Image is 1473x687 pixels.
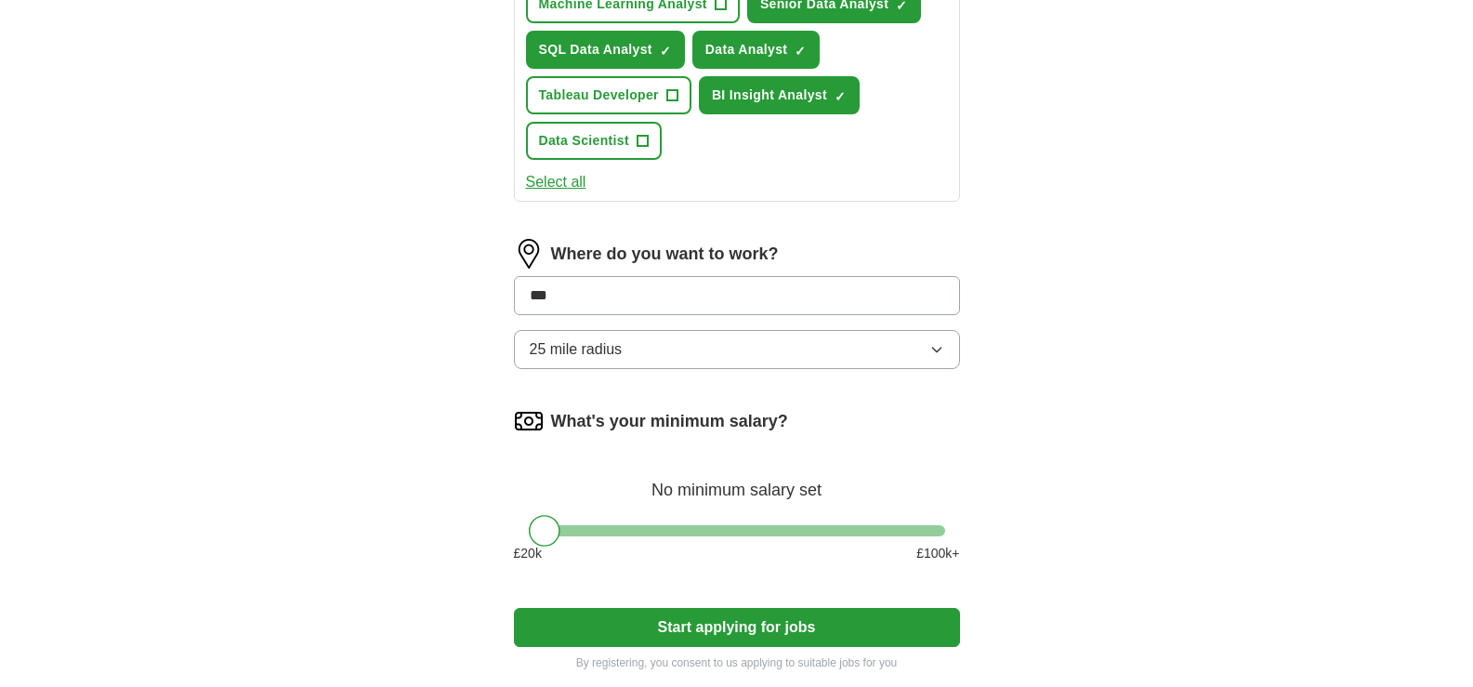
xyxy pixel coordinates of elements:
[526,76,691,114] button: Tableau Developer
[514,406,544,436] img: salary.png
[514,330,960,369] button: 25 mile radius
[514,608,960,647] button: Start applying for jobs
[660,44,671,59] span: ✓
[712,86,827,105] span: BI Insight Analyst
[699,76,860,114] button: BI Insight Analyst✓
[514,458,960,503] div: No minimum salary set
[551,242,779,267] label: Where do you want to work?
[530,338,623,361] span: 25 mile radius
[514,544,542,563] span: £ 20 k
[795,44,806,59] span: ✓
[539,131,630,151] span: Data Scientist
[916,544,959,563] span: £ 100 k+
[526,31,685,69] button: SQL Data Analyst✓
[526,122,663,160] button: Data Scientist
[539,86,659,105] span: Tableau Developer
[835,89,846,104] span: ✓
[526,171,586,193] button: Select all
[551,409,788,434] label: What's your minimum salary?
[539,40,652,59] span: SQL Data Analyst
[514,654,960,671] p: By registering, you consent to us applying to suitable jobs for you
[514,239,544,269] img: location.png
[692,31,821,69] button: Data Analyst✓
[705,40,788,59] span: Data Analyst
